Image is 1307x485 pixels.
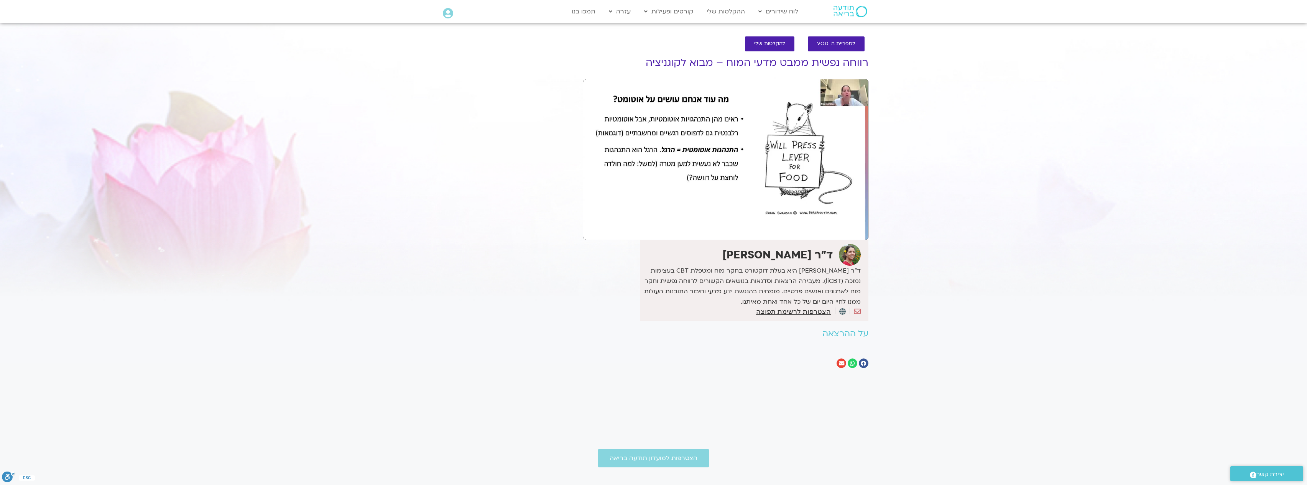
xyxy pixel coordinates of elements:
[754,41,785,47] span: להקלטות שלי
[583,329,868,339] h2: על ההרצאה
[610,455,697,462] span: הצטרפות למועדון תודעה בריאה
[834,6,867,17] img: תודעה בריאה
[808,36,865,51] a: לספריית ה-VOD
[598,449,709,467] a: הצטרפות למועדון תודעה בריאה
[640,4,697,19] a: קורסים ופעילות
[568,4,599,19] a: תמכו בנו
[817,41,855,47] span: לספריית ה-VOD
[1230,466,1303,481] a: יצירת קשר
[722,248,833,262] strong: ד"ר [PERSON_NAME]
[642,266,860,307] p: ד״ר [PERSON_NAME] היא בעלת דוקטורט בחקר מוח ומטפלת CBT בעצימות נמוכה (liCBT). מעבירה הרצאות וסדנא...
[756,308,831,315] a: הצטרפות לרשימת תפוצה
[848,358,857,368] div: שיתוף ב whatsapp
[859,358,868,368] div: שיתוף ב facebook
[1256,469,1284,480] span: יצירת קשר
[755,4,802,19] a: לוח שידורים
[605,4,635,19] a: עזרה
[703,4,749,19] a: ההקלטות שלי
[583,57,868,69] h1: רווחה נפשית ממבט מדעי המוח – מבוא לקוגניציה
[745,36,794,51] a: להקלטות שלי
[839,244,861,266] img: ד"ר נועה אלבלדה
[837,358,846,368] div: שיתוף ב email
